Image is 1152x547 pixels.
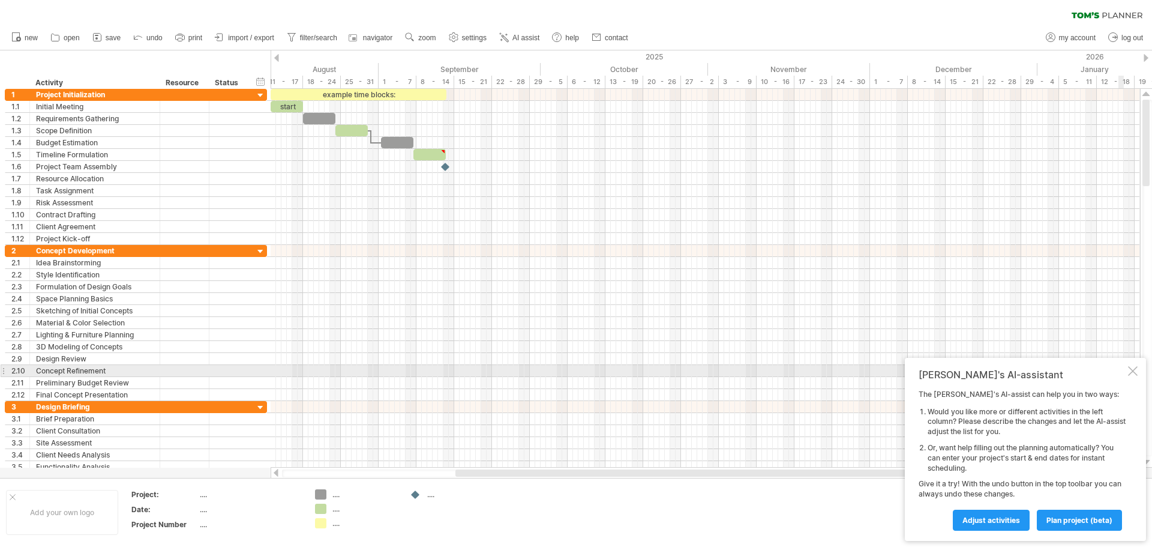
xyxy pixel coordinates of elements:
div: 1.2 [11,113,29,124]
div: 1 - 7 [379,76,416,88]
div: Space Planning Basics [36,293,154,304]
div: 1.4 [11,137,29,148]
span: open [64,34,80,42]
div: 2.6 [11,317,29,328]
div: 11 - 17 [265,76,303,88]
div: .... [332,489,398,500]
div: 2 [11,245,29,256]
div: .... [332,504,398,514]
div: 2.3 [11,281,29,292]
a: zoom [402,30,439,46]
a: Adjust activities [953,510,1030,531]
div: Sketching of Initial Concepts [36,305,154,316]
a: filter/search [284,30,341,46]
div: 29 - 5 [530,76,568,88]
div: Client Needs Analysis [36,449,154,461]
div: example time blocks: [271,89,446,100]
span: filter/search [300,34,337,42]
div: 2.12 [11,389,29,400]
div: 1 - 7 [870,76,908,88]
div: 8 - 14 [908,76,946,88]
div: .... [200,504,301,515]
div: Material & Color Selection [36,317,154,328]
a: contact [589,30,632,46]
span: print [188,34,202,42]
div: Lighting & Furniture Planning [36,329,154,340]
div: 1.9 [11,197,29,208]
div: Resource [166,77,202,89]
div: 15 - 21 [454,76,492,88]
a: open [47,30,83,46]
div: Resource Allocation [36,173,154,184]
div: 3 - 9 [719,76,757,88]
li: Or, want help filling out the planning automatically? You can enter your project's start & end da... [928,443,1126,473]
div: 25 - 31 [341,76,379,88]
div: 22 - 28 [492,76,530,88]
span: contact [605,34,628,42]
a: settings [446,30,490,46]
div: 12 - 18 [1097,76,1135,88]
div: .... [332,518,398,528]
div: 2.9 [11,353,29,364]
span: undo [146,34,163,42]
div: Project Initialization [36,89,154,100]
span: log out [1121,34,1143,42]
div: Idea Brainstorming [36,257,154,268]
div: Design Review [36,353,154,364]
div: Project Number [131,519,197,530]
div: Project Team Assembly [36,161,154,172]
div: August 2025 [211,63,379,76]
div: 5 - 11 [1059,76,1097,88]
div: 1.11 [11,221,29,232]
div: 1.3 [11,125,29,136]
span: new [25,34,38,42]
span: save [106,34,121,42]
div: .... [200,489,301,500]
div: 22 - 28 [983,76,1021,88]
div: 2.1 [11,257,29,268]
div: Design Briefing [36,401,154,413]
div: Client Consultation [36,425,154,437]
div: Status [215,77,241,89]
span: settings [462,34,487,42]
a: help [549,30,583,46]
div: 1.7 [11,173,29,184]
div: [PERSON_NAME]'s AI-assistant [919,369,1126,381]
span: help [565,34,579,42]
span: AI assist [512,34,539,42]
span: zoom [418,34,436,42]
div: 1.1 [11,101,29,112]
div: September 2025 [379,63,541,76]
span: import / export [228,34,274,42]
div: 2.8 [11,341,29,352]
div: Date: [131,504,197,515]
a: print [172,30,206,46]
div: 1 [11,89,29,100]
div: 1.10 [11,209,29,220]
div: Client Agreement [36,221,154,232]
div: 24 - 30 [832,76,870,88]
div: October 2025 [541,63,708,76]
div: 13 - 19 [605,76,643,88]
div: 3.4 [11,449,29,461]
div: start [271,101,303,112]
div: 3.5 [11,461,29,473]
div: 3.1 [11,413,29,425]
a: new [8,30,41,46]
div: Brief Preparation [36,413,154,425]
div: Task Assignment [36,185,154,196]
div: 10 - 16 [757,76,794,88]
div: November 2025 [708,63,870,76]
div: 1.5 [11,149,29,160]
div: Risk Assessment [36,197,154,208]
div: 2.7 [11,329,29,340]
div: .... [200,519,301,530]
span: my account [1059,34,1096,42]
div: Concept Development [36,245,154,256]
div: 15 - 21 [946,76,983,88]
a: save [89,30,124,46]
div: Scope Definition [36,125,154,136]
span: Adjust activities [962,516,1020,525]
div: Project Kick-off [36,233,154,244]
div: December 2025 [870,63,1037,76]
